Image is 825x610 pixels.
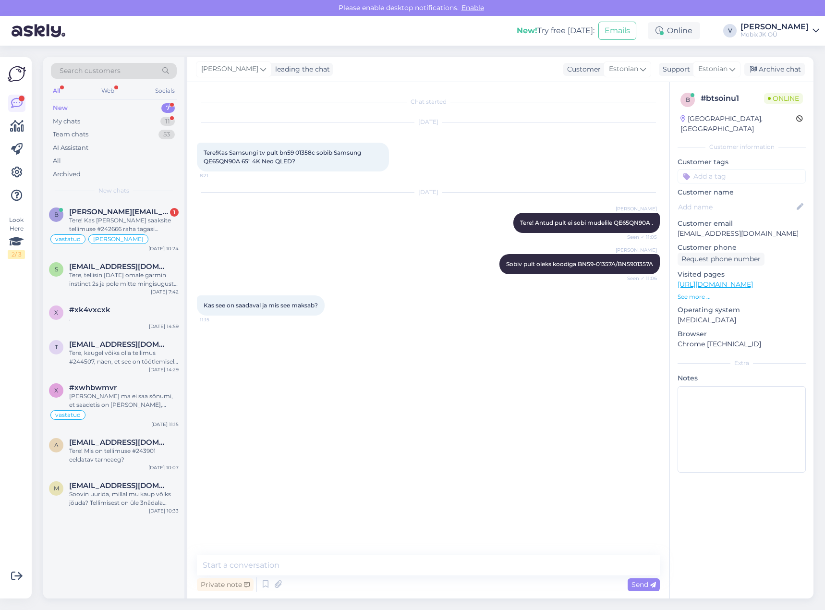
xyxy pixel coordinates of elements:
[69,262,169,271] span: sverrep3@gmail.com
[53,130,88,139] div: Team chats
[686,96,690,103] span: b
[69,305,110,314] span: #xk4vxcxk
[55,412,81,418] span: vastatud
[51,85,62,97] div: All
[200,316,236,323] span: 11:15
[149,323,179,330] div: [DATE] 14:59
[648,22,700,39] div: Online
[680,114,796,134] div: [GEOGRAPHIC_DATA], [GEOGRAPHIC_DATA]
[621,233,657,241] span: Seen ✓ 11:05
[93,236,144,242] span: [PERSON_NAME]
[678,157,806,167] p: Customer tags
[53,170,81,179] div: Archived
[678,202,795,212] input: Add name
[517,26,537,35] b: New!
[678,359,806,367] div: Extra
[200,172,236,179] span: 8:21
[153,85,177,97] div: Socials
[659,64,690,74] div: Support
[621,275,657,282] span: Seen ✓ 11:06
[170,208,179,217] div: 1
[8,216,25,259] div: Look Here
[678,243,806,253] p: Customer phone
[69,271,179,288] div: Tere, tellisin [DATE] omale garmin instinct 2s ja pole mitte mingisugust infot selle kohta saanud...
[69,392,179,409] div: [PERSON_NAME] ma ei saa sõnumi, et saadetis on [PERSON_NAME], [PERSON_NAME] tühistama tellimust. ...
[54,309,58,316] span: x
[161,103,175,113] div: 7
[69,438,169,447] span: annabel.sagen@gmail.com
[197,578,254,591] div: Private note
[701,93,764,104] div: # btsoinu1
[151,288,179,295] div: [DATE] 7:42
[678,293,806,301] p: See more ...
[69,207,169,216] span: bert.privoi@gmail.com
[149,507,179,514] div: [DATE] 10:33
[69,349,179,366] div: Tere, kaugel võiks olla tellimus #244507, näen, et see on töötlemisel küll aga nädal aega juba.
[678,315,806,325] p: [MEDICAL_DATA]
[54,441,59,449] span: a
[204,302,318,309] span: Kas see on saadaval ja mis see maksab?
[99,85,116,97] div: Web
[678,253,764,266] div: Request phone number
[148,245,179,252] div: [DATE] 10:24
[69,490,179,507] div: Soovin uurida, millal mu kaup võiks jõuda? Tellimisest on üle 3nädala möödas juba. Tellimuse nr: ...
[678,229,806,239] p: [EMAIL_ADDRESS][DOMAIN_NAME]
[517,25,594,37] div: Try free [DATE]:
[631,580,656,589] span: Send
[678,280,753,289] a: [URL][DOMAIN_NAME]
[698,64,728,74] span: Estonian
[53,117,80,126] div: My chats
[8,65,26,83] img: Askly Logo
[678,143,806,151] div: Customer information
[598,22,636,40] button: Emails
[764,93,803,104] span: Online
[53,156,61,166] div: All
[678,187,806,197] p: Customer name
[149,366,179,373] div: [DATE] 14:29
[53,103,68,113] div: New
[740,31,809,38] div: Mobix JK OÜ
[55,266,58,273] span: s
[69,481,169,490] span: mirjam.talts@hotmail.com
[69,383,117,392] span: #xwhbwmvr
[148,464,179,471] div: [DATE] 10:07
[60,66,121,76] span: Search customers
[678,305,806,315] p: Operating system
[197,98,660,106] div: Chat started
[55,343,58,351] span: t
[616,205,657,212] span: [PERSON_NAME]
[201,64,258,74] span: [PERSON_NAME]
[54,387,58,394] span: x
[678,269,806,280] p: Visited pages
[54,485,59,492] span: m
[151,421,179,428] div: [DATE] 11:15
[740,23,819,38] a: [PERSON_NAME]Mobix JK OÜ
[520,219,653,226] span: Tere! Antud pult ei sobi mudelile QE65QN90A .
[98,186,129,195] span: New chats
[609,64,638,74] span: Estonian
[158,130,175,139] div: 53
[55,236,81,242] span: vastatud
[53,143,88,153] div: AI Assistant
[678,169,806,183] input: Add a tag
[271,64,330,74] div: leading the chat
[204,149,363,165] span: Tere!Kas Samsungi tv pult bn59 01358c sobib Samsung QE65QN90A 65" 4K Neo QLED?
[744,63,805,76] div: Archive chat
[197,118,660,126] div: [DATE]
[506,260,653,268] span: Sobiv pult oleks koodiga BN59-01357A/BN5901357A
[678,219,806,229] p: Customer email
[678,373,806,383] p: Notes
[69,340,169,349] span: timokilk780@gmail.com
[740,23,809,31] div: [PERSON_NAME]
[616,246,657,254] span: [PERSON_NAME]
[723,24,737,37] div: V
[54,211,59,218] span: b
[8,250,25,259] div: 2 / 3
[459,3,487,12] span: Enable
[69,447,179,464] div: Tere! Mis on tellimuse #243901 eeldatav tarneaeg?
[197,188,660,196] div: [DATE]
[69,314,179,323] div: .
[678,339,806,349] p: Chrome [TECHNICAL_ID]
[563,64,601,74] div: Customer
[160,117,175,126] div: 11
